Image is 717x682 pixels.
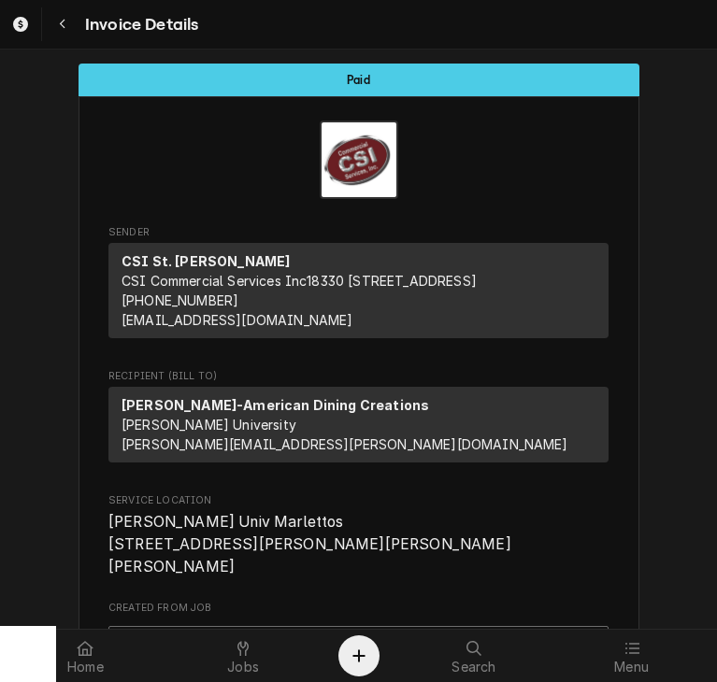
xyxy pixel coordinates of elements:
[320,121,398,199] img: Logo
[108,225,609,240] span: Sender
[227,660,259,675] span: Jobs
[553,633,710,678] a: Menu
[122,312,352,328] a: [EMAIL_ADDRESS][DOMAIN_NAME]
[347,74,370,86] span: Paid
[79,12,198,37] span: Invoice Details
[338,635,380,676] button: Create Object
[67,660,104,675] span: Home
[108,387,609,470] div: Recipient (Bill To)
[122,273,477,289] span: CSI Commercial Services Inc18330 [STREET_ADDRESS]
[108,369,609,384] span: Recipient (Bill To)
[614,660,649,675] span: Menu
[108,601,609,681] div: Created From Job
[46,7,79,41] button: Navigate back
[108,493,609,577] div: Service Location
[108,493,609,508] span: Service Location
[79,64,639,96] div: Status
[108,511,609,577] span: Service Location
[396,633,552,678] a: Search
[122,292,238,308] a: [PHONE_NUMBER]
[108,387,609,462] div: Recipient (Bill To)
[108,243,609,346] div: Sender
[7,633,164,678] a: Home
[108,243,609,338] div: Sender
[108,601,609,616] span: Created From Job
[122,417,568,452] span: [PERSON_NAME] University [PERSON_NAME][EMAIL_ADDRESS][PERSON_NAME][DOMAIN_NAME]
[108,369,609,471] div: Invoice Recipient
[108,513,511,575] span: [PERSON_NAME] Univ Marlettos [STREET_ADDRESS][PERSON_NAME][PERSON_NAME][PERSON_NAME]
[108,626,609,672] a: View Job
[122,397,429,413] strong: [PERSON_NAME]-American Dining Creations
[108,225,609,347] div: Invoice Sender
[4,7,37,41] a: Go to Invoices
[452,660,495,675] span: Search
[165,633,322,678] a: Jobs
[122,253,290,269] strong: CSI St. [PERSON_NAME]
